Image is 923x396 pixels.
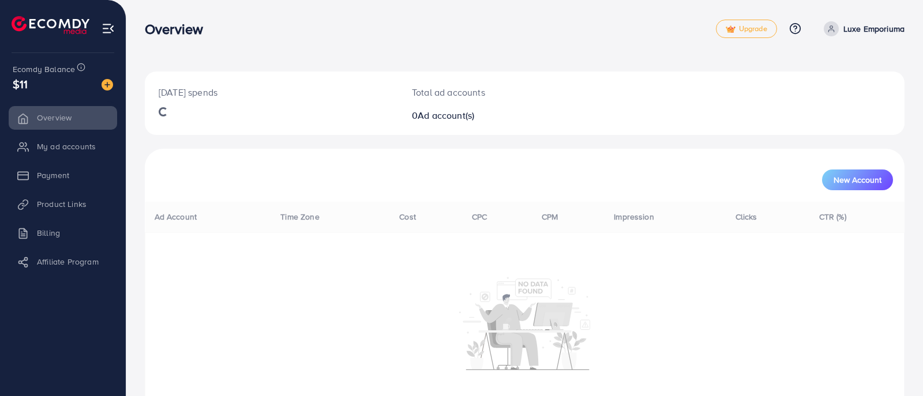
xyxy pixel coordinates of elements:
[843,22,905,36] p: Luxe Emporiuma
[145,21,212,37] h3: Overview
[159,85,384,99] p: [DATE] spends
[822,169,893,190] button: New Account
[716,20,777,38] a: tickUpgrade
[726,25,767,33] span: Upgrade
[13,63,75,75] span: Ecomdy Balance
[12,16,89,34] img: logo
[726,25,736,33] img: tick
[834,176,881,184] span: New Account
[412,85,574,99] p: Total ad accounts
[412,110,574,121] h2: 0
[819,21,905,36] a: Luxe Emporiuma
[102,22,115,35] img: menu
[418,109,474,122] span: Ad account(s)
[102,79,113,90] img: image
[13,76,28,92] span: $11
